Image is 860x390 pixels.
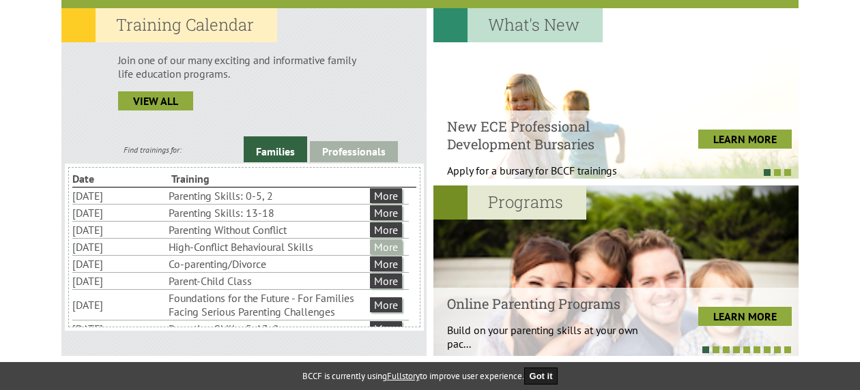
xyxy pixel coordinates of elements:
h4: New ECE Professional Development Bursaries [447,117,651,153]
li: [DATE] [72,256,166,272]
h4: Online Parenting Programs [447,295,651,312]
h2: Programs [433,185,586,220]
h2: Training Calendar [61,8,277,42]
li: [DATE] [72,320,166,337]
li: Date [72,170,169,187]
a: More [370,273,402,288]
li: [DATE] [72,297,166,313]
li: Parenting Skills: 5-13, 2 [169,320,367,337]
li: Parenting Skills: 13-18 [169,205,367,221]
a: view all [118,91,193,110]
a: More [370,297,402,312]
div: Find trainings for: [61,145,244,155]
a: More [370,188,402,203]
li: Co-parenting/Divorce [169,256,367,272]
a: LEARN MORE [698,130,792,149]
li: Parenting Without Conflict [169,222,367,238]
a: More [370,239,402,254]
a: More [370,256,402,271]
a: Families [244,136,307,162]
button: Got it [524,367,558,385]
a: Fullstory [387,370,420,382]
li: Parenting Skills: 0-5, 2 [169,187,367,204]
li: [DATE] [72,273,166,289]
p: Apply for a bursary for BCCF trainings West... [447,164,651,191]
li: [DATE] [72,222,166,238]
li: [DATE] [72,205,166,221]
a: LEARN MORE [698,307,792,326]
li: [DATE] [72,239,166,255]
li: Foundations for the Future - For Families Facing Serious Parenting Challenges [169,290,367,320]
h2: What's New [433,8,603,42]
li: Parent-Child Class [169,273,367,289]
a: More [370,205,402,220]
p: Build on your parenting skills at your own pac... [447,323,651,350]
li: [DATE] [72,187,166,204]
a: More [370,222,402,237]
li: High-Conflict Behavioural Skills [169,239,367,255]
p: Join one of our many exciting and informative family life education programs. [118,53,370,80]
a: More [370,321,402,336]
li: Training [171,170,268,187]
a: Professionals [310,141,398,162]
